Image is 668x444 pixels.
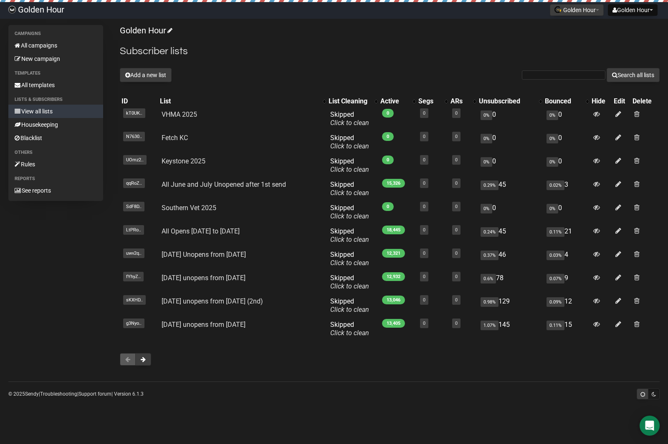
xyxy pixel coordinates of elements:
span: 12,932 [382,272,405,281]
th: Hide: No sort applied, sorting is disabled [590,95,612,107]
span: 0 [382,132,394,141]
li: Others [8,148,103,158]
div: Hide [592,97,610,105]
h2: Subscriber lists [120,44,660,59]
a: VHMA 2025 [162,110,197,118]
a: Keystone 2025 [162,157,205,165]
span: 0.09% [547,297,564,307]
th: List Cleaning: No sort applied, activate to apply an ascending sort [327,95,379,107]
a: [DATE] unopens from [DATE] [162,321,245,329]
td: 129 [477,294,543,317]
span: Skipped [330,181,369,197]
td: 21 [543,224,590,247]
span: SdF8D.. [123,202,144,211]
td: 3 [543,177,590,201]
td: 0 [477,154,543,177]
span: 15,326 [382,179,405,188]
span: 0.37% [481,251,498,260]
span: Skipped [330,321,369,337]
li: Lists & subscribers [8,95,103,105]
a: [DATE] unopens from [DATE] (2nd) [162,297,263,305]
span: 0.02% [547,181,564,190]
span: Skipped [330,274,369,290]
span: 0.29% [481,181,498,190]
span: Skipped [330,227,369,243]
span: 0% [481,157,492,167]
span: 1.07% [481,321,498,330]
a: [DATE] Unopens from [DATE] [162,251,246,258]
span: 0.24% [481,227,498,237]
div: Active [380,97,408,105]
a: 0 [423,227,425,233]
a: New campaign [8,52,103,65]
th: Unsubscribed: No sort applied, activate to apply an ascending sort [477,95,543,107]
a: 0 [455,110,458,116]
a: Fetch KC [162,134,188,142]
a: 0 [423,321,425,326]
a: 0 [455,274,458,279]
span: uwv2q.. [123,248,144,258]
th: Delete: No sort applied, sorting is disabled [631,95,660,107]
a: Click to clean [330,142,369,150]
span: LtPRo.. [123,225,144,235]
span: 0 [382,156,394,164]
td: 0 [543,154,590,177]
a: 0 [455,297,458,303]
button: Golden Hour [608,4,658,16]
th: ID: No sort applied, sorting is disabled [120,95,159,107]
span: 12,321 [382,249,405,258]
a: Click to clean [330,119,369,127]
span: 0% [547,204,558,213]
td: 0 [477,130,543,154]
a: 0 [455,251,458,256]
span: 0% [481,204,492,213]
a: 0 [423,110,425,116]
a: 0 [423,157,425,163]
th: Segs: No sort applied, activate to apply an ascending sort [417,95,449,107]
td: 45 [477,224,543,247]
td: 0 [543,107,590,130]
th: Bounced: No sort applied, activate to apply an ascending sort [543,95,590,107]
a: 0 [455,227,458,233]
td: 12 [543,294,590,317]
a: All June and July Unopened after 1st send [162,181,286,188]
span: 0.6% [481,274,496,283]
td: 45 [477,177,543,201]
a: Support forum [78,391,111,397]
th: List: No sort applied, activate to apply an ascending sort [158,95,326,107]
a: Click to clean [330,189,369,197]
td: 9 [543,271,590,294]
a: 0 [455,181,458,186]
span: 0% [547,110,558,120]
span: qqRoZ.. [123,178,145,188]
div: Edit [614,97,629,105]
a: 0 [455,157,458,163]
img: 4dac617f81f68be36ebd0f5b3f5e31fd [8,6,16,13]
a: 0 [423,251,425,256]
td: 15 [543,317,590,341]
span: 0.03% [547,251,564,260]
a: [DATE] unopens from [DATE] [162,274,245,282]
a: 0 [423,134,425,139]
span: 0 [382,202,394,211]
li: Reports [8,174,103,184]
td: 46 [477,247,543,271]
span: Skipped [330,157,369,173]
a: Click to clean [330,212,369,220]
div: List [160,97,318,105]
span: Skipped [330,110,369,127]
img: favicons [554,6,561,13]
span: N7630.. [123,132,145,141]
span: UOmz2.. [123,155,147,165]
a: Click to clean [330,306,369,314]
span: 0.11% [547,227,564,237]
span: 0.98% [481,297,498,307]
a: Golden Hour [120,25,171,35]
span: g3Nyo.. [123,319,144,328]
span: 13,405 [382,319,405,328]
a: 0 [455,204,458,209]
div: ARs [450,97,469,105]
span: 0.07% [547,274,564,283]
td: 145 [477,317,543,341]
div: Unsubscribed [479,97,535,105]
